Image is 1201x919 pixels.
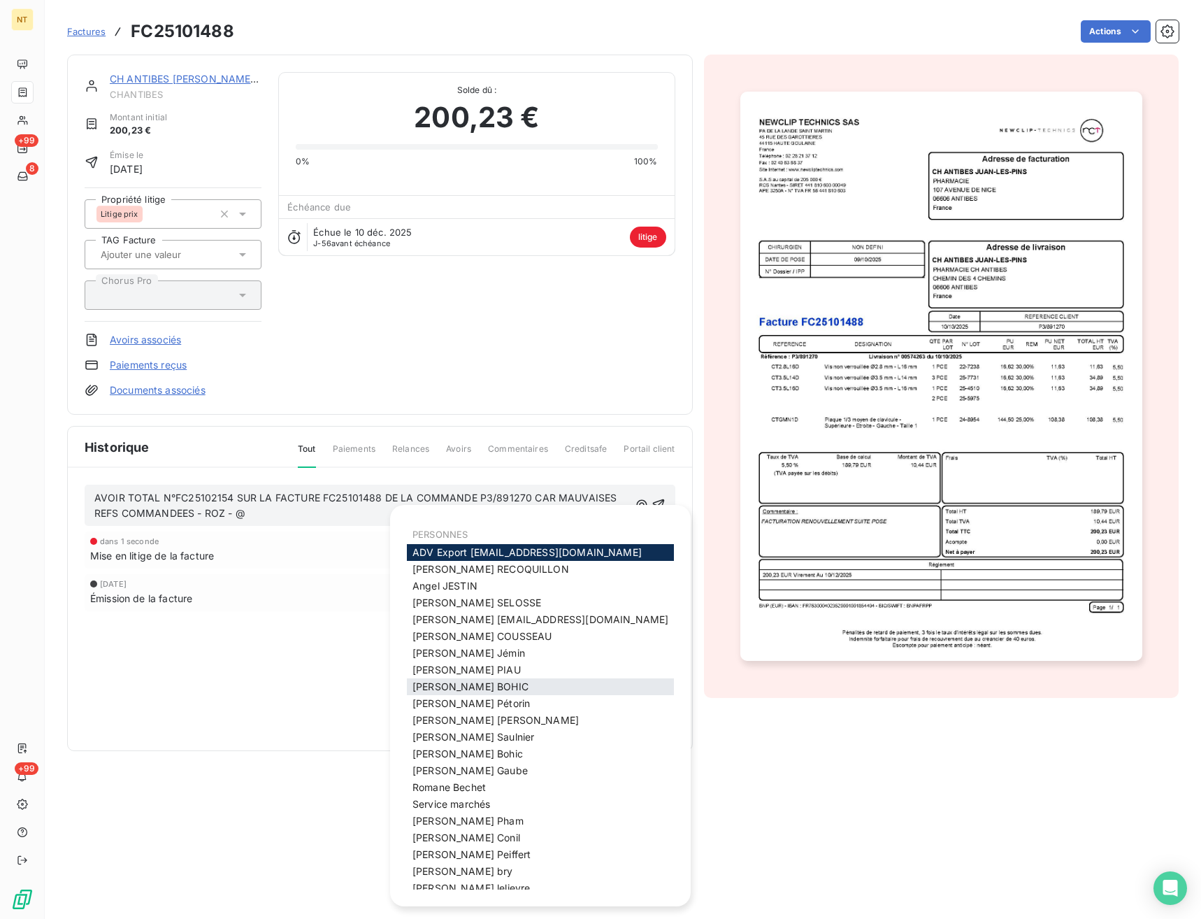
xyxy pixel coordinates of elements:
a: Documents associés [110,383,206,397]
span: Service marchés [412,798,490,810]
span: Historique [85,438,150,457]
span: [DATE] [110,162,143,176]
span: Commentaires [488,443,548,466]
span: ADV Export [EMAIL_ADDRESS][DOMAIN_NAME] [412,546,642,558]
span: 100% [634,155,658,168]
span: [PERSON_NAME] Saulnier [412,731,534,743]
img: Logo LeanPay [11,888,34,911]
span: J-56 [313,238,331,248]
span: Portail client [624,443,675,466]
span: Tout [298,443,316,468]
span: [PERSON_NAME] Conil [412,832,520,843]
span: [PERSON_NAME] BOHIC [412,681,528,692]
span: Factures [67,26,106,37]
span: [PERSON_NAME] PIAU [412,664,521,676]
span: Paiements [333,443,375,466]
span: Échéance due [287,201,351,213]
span: CHANTIBES [110,89,261,100]
span: Échue le 10 déc. 2025 [313,227,412,238]
span: [DATE] [100,580,127,588]
span: Romane Bechet [412,781,486,793]
span: 8 [26,162,38,175]
span: Émise le [110,149,143,162]
span: [PERSON_NAME] lelievre [412,882,530,894]
span: [PERSON_NAME] Peiffert [412,848,531,860]
span: [PERSON_NAME] COUSSEAU [412,630,552,642]
a: Factures [67,24,106,38]
span: Litige prix [101,210,138,218]
span: [PERSON_NAME] Gaube [412,764,528,776]
span: [PERSON_NAME] RECOQUILLON [412,563,569,575]
span: [PERSON_NAME] Bohic [412,748,523,760]
span: Solde dû : [296,84,657,97]
span: Mise en litige de la facture [90,548,214,563]
button: Actions [1081,20,1151,43]
span: Montant initial [110,111,167,124]
span: avant échéance [313,239,390,248]
span: Avoirs [446,443,471,466]
h3: FC25101488 [131,19,234,44]
span: Émission de la facture [90,591,192,606]
span: 0% [296,155,310,168]
span: [PERSON_NAME] bry [412,865,513,877]
span: AVOIR TOTAL N°FC25102154 SUR LA FACTURE FC25101488 DE LA COMMANDE P3/891270 CAR MAUVAISES REFS CO... [94,492,620,520]
span: 200,23 € [110,124,167,138]
span: [PERSON_NAME] Pham [412,815,524,827]
div: NT [11,8,34,31]
span: Angel JESTIN [412,580,477,592]
a: CH ANTIBES [PERSON_NAME]-LES-PINS [110,73,304,85]
span: Relances [392,443,429,466]
span: [PERSON_NAME] [EMAIL_ADDRESS][DOMAIN_NAME] [412,613,668,625]
a: Avoirs associés [110,333,181,347]
span: [PERSON_NAME] Pétorin [412,697,530,709]
span: +99 [15,134,38,147]
span: litige [630,227,666,248]
span: +99 [15,762,38,775]
a: Paiements reçus [110,358,187,372]
img: invoice_thumbnail [740,92,1142,661]
input: Ajouter une valeur [99,248,240,261]
span: [PERSON_NAME] Jémin [412,647,525,659]
span: Creditsafe [565,443,607,466]
span: PERSONNES [412,529,468,540]
span: [PERSON_NAME] SELOSSE [412,597,541,608]
span: 200,23 € [414,97,539,138]
span: [PERSON_NAME] [PERSON_NAME] [412,714,579,726]
div: Open Intercom Messenger [1153,871,1187,905]
span: dans 1 seconde [100,537,159,546]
